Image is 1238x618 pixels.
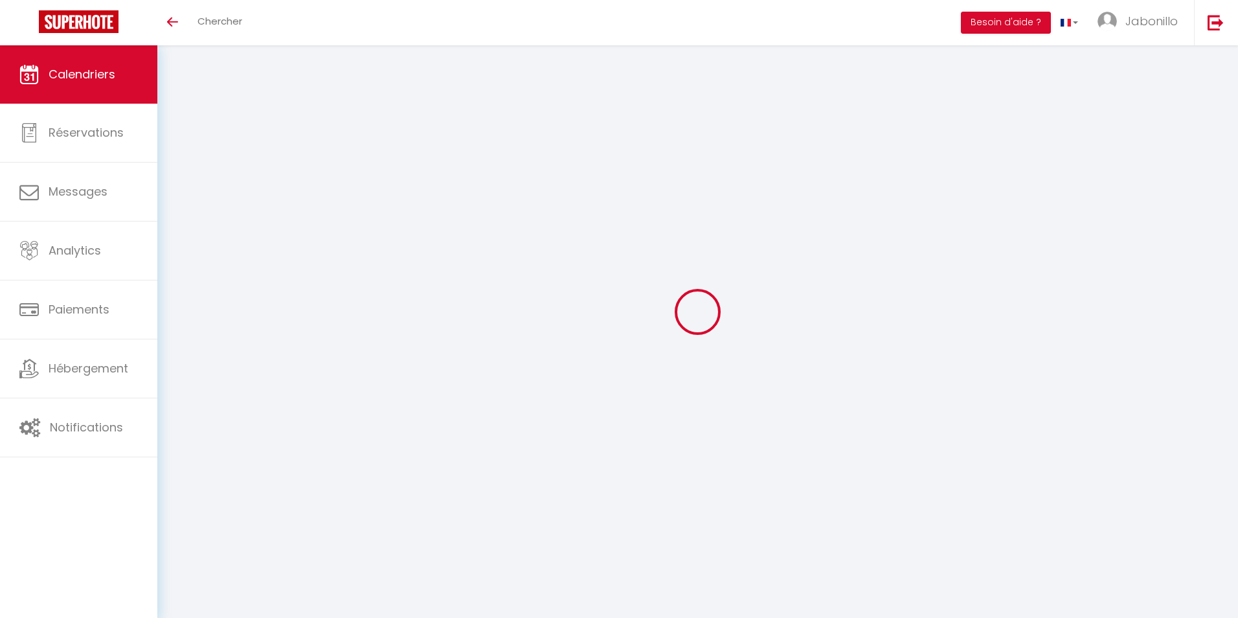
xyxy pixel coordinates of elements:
[197,14,242,28] span: Chercher
[961,12,1051,34] button: Besoin d'aide ?
[1208,14,1224,30] img: logout
[49,183,107,200] span: Messages
[49,66,115,82] span: Calendriers
[49,124,124,141] span: Réservations
[50,419,123,435] span: Notifications
[49,301,109,317] span: Paiements
[1097,12,1117,31] img: ...
[1125,13,1178,29] span: Jabonillo
[39,10,118,33] img: Super Booking
[49,360,128,376] span: Hébergement
[49,242,101,258] span: Analytics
